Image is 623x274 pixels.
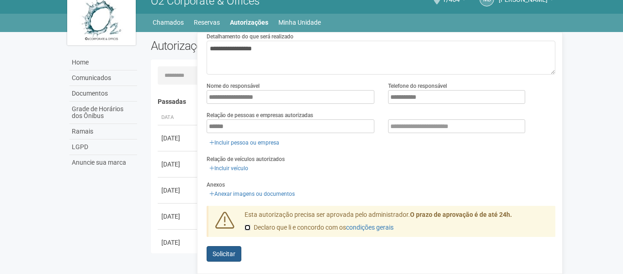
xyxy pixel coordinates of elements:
a: Minha Unidade [278,16,321,29]
strong: O prazo de aprovação é de até 24h. [410,211,512,218]
label: Telefone do responsável [388,82,447,90]
a: Anexar imagens ou documentos [207,189,298,199]
h2: Autorizações [151,39,346,53]
a: condições gerais [346,224,394,231]
a: Incluir pessoa ou empresa [207,138,282,148]
label: Detalhamento do que será realizado [207,32,293,41]
a: Home [69,55,137,70]
div: [DATE] [161,238,195,247]
div: [DATE] [161,160,195,169]
label: Relação de veículos autorizados [207,155,285,163]
label: Anexos [207,181,225,189]
h4: Passadas [158,98,549,105]
th: Data [158,110,199,125]
a: Chamados [153,16,184,29]
a: Reservas [194,16,220,29]
input: Declaro que li e concordo com oscondições gerais [245,225,250,231]
label: Nome do responsável [207,82,260,90]
div: Esta autorização precisa ser aprovada pelo administrador. [238,210,556,237]
a: Documentos [69,86,137,102]
a: Ramais [69,124,137,140]
a: Comunicados [69,70,137,86]
a: Autorizações [230,16,268,29]
a: Grade de Horários dos Ônibus [69,102,137,124]
button: Solicitar [207,246,241,262]
label: Declaro que li e concordo com os [245,223,394,232]
a: LGPD [69,140,137,155]
div: [DATE] [161,212,195,221]
label: Relação de pessoas e empresas autorizadas [207,111,313,119]
span: Solicitar [213,250,235,258]
div: [DATE] [161,186,195,195]
div: [DATE] [161,134,195,143]
a: Incluir veículo [207,163,251,173]
a: Anuncie sua marca [69,155,137,170]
